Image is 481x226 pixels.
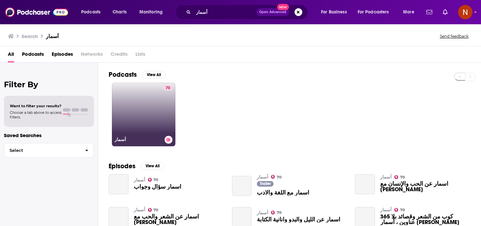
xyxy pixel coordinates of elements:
button: open menu [135,7,171,17]
button: Select [4,143,94,158]
span: Charts [113,8,127,17]
button: View All [141,162,164,170]
h2: Podcasts [109,71,137,79]
div: Search podcasts, credits, & more... [182,5,314,20]
a: 70 [163,85,173,91]
a: أسمار [257,174,268,180]
a: 70 [148,208,158,212]
a: أسمار سؤال وجواب [109,174,129,194]
span: Open Advanced [259,10,286,14]
a: 70أسمار [112,83,175,146]
span: 70 [153,178,158,181]
span: 70 [153,209,158,212]
img: Podchaser - Follow, Share and Rate Podcasts [5,6,68,18]
span: Logged in as AdelNBM [458,5,472,19]
h2: Episodes [109,162,135,170]
a: 365 كوب من الشعر وقصائد بلا عناوين ، أسمار محمد العتيق [380,214,471,225]
span: Credits [111,49,128,62]
a: أسمار [134,207,145,213]
span: أسمار عن الحب والإنسان مع [PERSON_NAME] [380,181,471,192]
a: أسمار عن الليل والبدو وأنانية الكتابة [257,217,340,222]
a: أسمار سؤال وجواب [134,184,181,190]
a: 70 [148,178,158,182]
p: Saved Searches [4,132,94,138]
span: Want to filter your results? [10,104,62,108]
button: View All [142,71,166,79]
a: PodcastsView All [109,71,166,79]
img: User Profile [458,5,472,19]
a: أسمار عن الحب والإنسان مع ياسر الأطرش [355,174,375,194]
span: For Podcasters [358,8,389,17]
button: Open AdvancedNew [256,8,289,16]
a: EpisodesView All [109,162,164,170]
span: 70 [400,209,405,212]
a: Show notifications dropdown [440,7,450,18]
span: 70 [400,176,405,179]
h3: أسمار [46,33,59,39]
a: 70 [394,175,405,179]
a: All [8,49,14,62]
span: Monitoring [139,8,163,17]
button: open menu [399,7,422,17]
h3: Search [22,33,38,39]
span: Select [4,148,80,153]
a: أسمار [380,174,392,180]
input: Search podcasts, credits, & more... [193,7,256,17]
a: Charts [108,7,131,17]
span: More [403,8,414,17]
span: 70 [277,176,281,179]
span: Trailer [260,182,271,186]
h2: Filter By [4,80,94,89]
a: أسمار مع اللغة والأدب [257,190,309,195]
a: أسمار [134,177,145,183]
a: Episodes [52,49,73,62]
button: Send feedback [438,33,471,39]
button: open menu [77,7,109,17]
button: open menu [353,7,399,17]
a: 70 [271,175,281,179]
a: 70 [271,211,281,215]
h3: أسمار [115,137,162,142]
a: أسمار [257,210,268,216]
span: 70 [166,85,170,92]
a: Podcasts [22,49,44,62]
a: أسمار [380,207,392,213]
span: Podcasts [81,8,100,17]
span: أسمار عن الشعر والحب مع [PERSON_NAME] [134,214,224,225]
span: Networks [81,49,103,62]
a: 70 [394,208,405,212]
span: 70 [277,211,281,214]
span: 365 كوب من الشعر وقصائد بلا عناوين ، أسمار [PERSON_NAME] [380,214,471,225]
a: Show notifications dropdown [424,7,435,18]
span: For Business [321,8,347,17]
span: New [277,4,289,10]
a: أسمار مع اللغة والأدب [232,176,252,196]
button: Show profile menu [458,5,472,19]
span: Lists [135,49,145,62]
span: Choose a tab above to access filters. [10,110,62,119]
button: open menu [316,7,355,17]
a: أسمار عن الشعر والحب مع أحمد بخيت [134,214,224,225]
a: أسمار عن الحب والإنسان مع ياسر الأطرش [380,181,471,192]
